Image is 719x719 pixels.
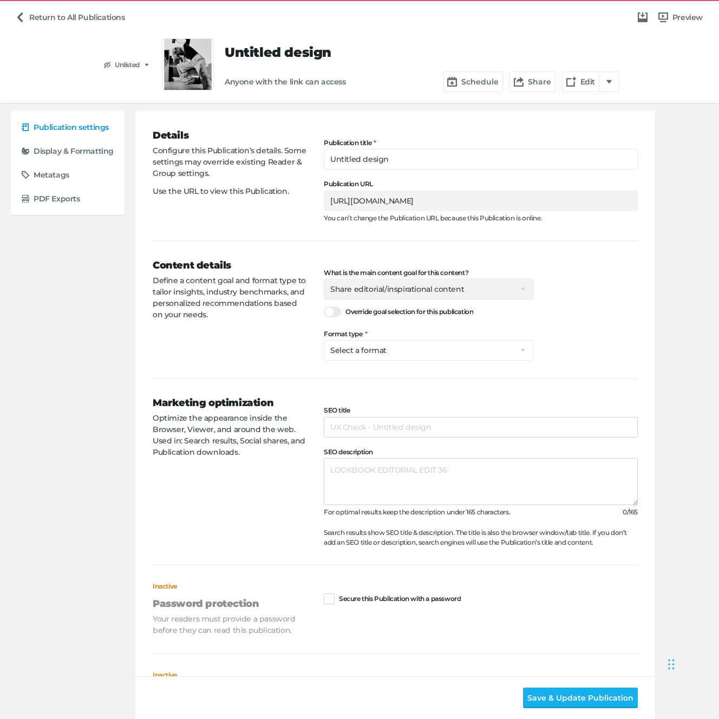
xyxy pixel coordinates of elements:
[324,269,533,277] label: What is the main content goal for this content?
[34,123,109,132] h5: Publication settings
[153,671,306,679] h6: Inactive
[34,147,114,156] h5: Display & Formatting
[324,448,638,456] label: SEO description
[153,396,306,410] h3: Marketing optimization
[527,692,633,704] span: Save & Update Publication
[562,71,599,92] a: Edit
[153,258,306,273] h3: Content details
[665,637,719,689] iframe: Chat Widget
[153,597,306,611] h3: Password protection
[345,306,473,317] span: Override goal selection for this publication
[225,45,619,61] h2: Untitled design
[34,194,80,204] h5: PDF Exports
[668,648,675,681] div: Drag
[11,7,129,28] a: Return to All Publications
[339,595,461,603] span: Secure this Publication with a password
[324,139,638,147] label: Publication title
[623,507,638,517] strong: 0/165
[153,613,306,636] p: Your readers must provide a password before they can read this publication.
[443,71,503,92] button: Schedule
[324,213,638,223] div: You can’t change the Publication URL because this Publication is online.
[17,141,118,161] a: Display & Formatting
[153,413,306,458] p: Optimize the appearance inside the Browser, Viewer, and around the web. Used in: Search results, ...
[17,165,118,185] a: Metatags
[324,528,638,547] div: Search results show SEO title & description. The title is also the browser window/tab title. If y...
[153,145,306,179] p: Configure this Publication’s details. Some settings may override existing Reader & Group settings.
[153,583,306,590] h6: Inactive
[324,407,638,414] label: SEO title
[324,330,533,338] label: Format type
[509,71,555,92] button: Share
[153,275,306,321] p: Define a content goal and format type to tailor insights, industry benchmarks, and personalized r...
[324,417,638,437] input: UX Check - Untitled design
[153,186,306,197] p: Use the URL to view this Publication.
[115,62,140,68] span: Unlisted
[633,8,652,27] a: Archive Publication
[225,77,346,87] h6: Anyone with the link can access
[34,171,69,180] h5: Metatags
[324,508,510,516] span: For optimal results keep the description under 165 characters.
[523,688,638,708] button: Save & Update Publication
[162,38,214,90] a: Preview
[153,128,306,143] h3: Details
[654,7,707,28] a: Preview
[324,180,638,188] label: Publication URL
[17,117,118,137] a: Publication settings
[17,189,118,208] a: PDF Exports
